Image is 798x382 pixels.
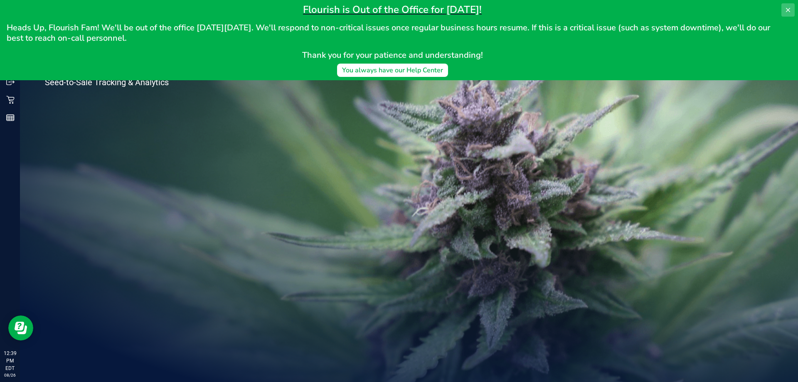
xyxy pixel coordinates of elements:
inline-svg: Outbound [6,78,15,86]
span: Flourish is Out of the Office for [DATE]! [303,3,482,16]
div: You always have our Help Center [342,65,443,75]
iframe: Resource center [8,315,33,340]
p: Seed-to-Sale Tracking & Analytics [45,78,203,86]
span: Heads Up, Flourish Fam! We'll be out of the office [DATE][DATE]. We'll respond to non-critical is... [7,22,772,44]
inline-svg: Retail [6,96,15,104]
span: Thank you for your patience and understanding! [302,49,483,61]
p: 08/26 [4,372,16,378]
p: 12:39 PM EDT [4,350,16,372]
inline-svg: Reports [6,113,15,122]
